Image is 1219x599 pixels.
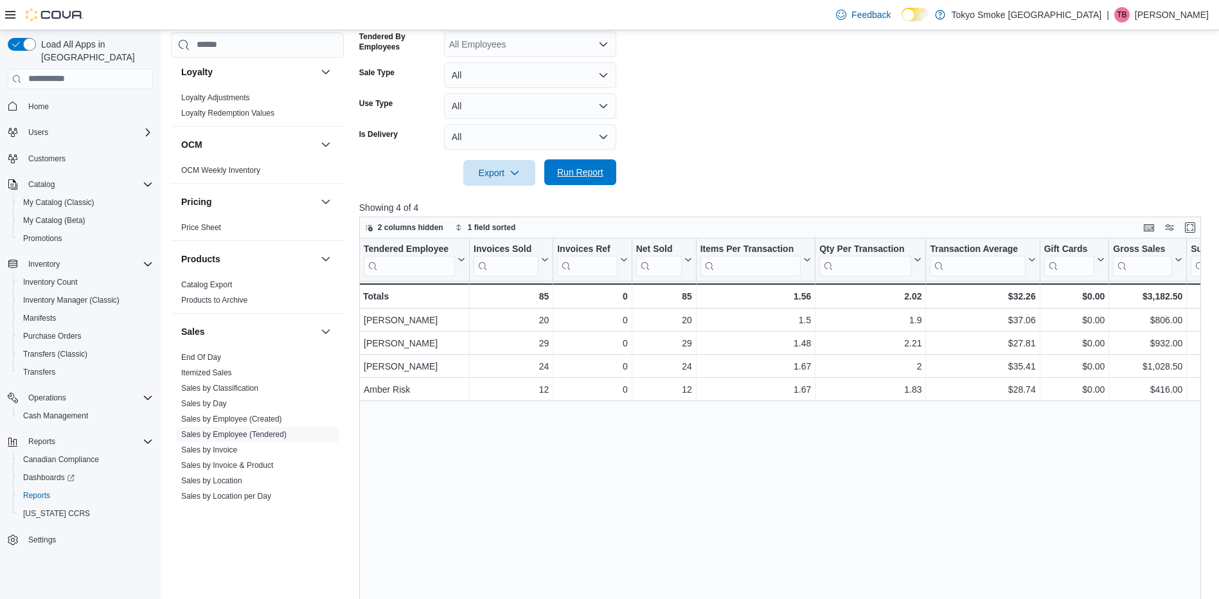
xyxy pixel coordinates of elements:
button: Inventory Manager (Classic) [13,291,158,309]
div: Products [171,277,344,313]
button: All [444,124,616,150]
button: Loyalty [318,64,334,80]
span: Products to Archive [181,295,247,305]
div: $0.00 [1044,359,1105,374]
div: 2 [819,359,921,374]
span: Users [28,127,48,138]
div: $0.00 [1044,335,1105,351]
span: Inventory Manager (Classic) [18,292,153,308]
span: Settings [28,535,56,545]
a: Itemized Sales [181,368,232,377]
a: Purchase Orders [18,328,87,344]
span: Purchase Orders [23,331,82,341]
div: $35.41 [930,359,1035,374]
span: Customers [23,150,153,166]
div: 0 [557,312,627,328]
button: Gift Cards [1044,243,1105,276]
button: Qty Per Transaction [819,243,921,276]
button: Transfers [13,363,158,381]
a: My Catalog (Beta) [18,213,91,228]
div: [PERSON_NAME] [364,312,465,328]
div: 1.48 [700,335,812,351]
img: Cova [26,8,84,21]
span: 1 field sorted [468,222,516,233]
button: Display options [1162,220,1177,235]
label: Tendered By Employees [359,31,439,52]
label: Is Delivery [359,129,398,139]
a: Sales by Employee (Tendered) [181,430,287,439]
a: Reports [18,488,55,503]
span: End Of Day [181,352,221,362]
span: Run Report [557,166,603,179]
button: Products [181,253,316,265]
div: $27.81 [930,335,1035,351]
div: 0 [557,359,627,374]
span: Sales by Employee (Tendered) [181,429,287,440]
div: Invoices Ref [557,243,617,255]
button: Reports [13,487,158,505]
span: Users [23,125,153,140]
button: Catalog [3,175,158,193]
span: Inventory Manager (Classic) [23,295,120,305]
div: Tendered Employee [364,243,455,255]
label: Sale Type [359,67,395,78]
div: Items Per Transaction [700,243,801,255]
button: Tendered Employee [364,243,465,276]
div: Sales [171,350,344,571]
button: Promotions [13,229,158,247]
a: Cash Management [18,408,93,424]
span: Sales by Location per Day [181,491,271,501]
p: Showing 4 of 4 [359,201,1210,214]
input: Dark Mode [902,8,929,21]
button: All [444,62,616,88]
span: Reports [23,490,50,501]
div: Loyalty [171,90,344,126]
div: $1,028.50 [1113,359,1182,374]
span: Manifests [18,310,153,326]
span: Dashboards [23,472,75,483]
span: Transfers [18,364,153,380]
span: Load All Apps in [GEOGRAPHIC_DATA] [36,38,153,64]
div: Totals [363,289,465,304]
div: 20 [636,312,692,328]
a: Dashboards [13,469,158,487]
button: Reports [3,433,158,451]
span: Inventory [23,256,153,272]
div: Gross Sales [1113,243,1172,276]
div: Pricing [171,220,344,240]
div: [PERSON_NAME] [364,359,465,374]
a: Catalog Export [181,280,232,289]
button: Pricing [318,194,334,210]
span: Inventory [28,259,60,269]
a: Home [23,99,54,114]
a: Loyalty Adjustments [181,93,250,102]
button: OCM [318,137,334,152]
a: Products to Archive [181,296,247,305]
button: Users [23,125,53,140]
span: Feedback [851,8,891,21]
button: Sales [181,325,316,338]
button: Invoices Sold [474,243,549,276]
a: Sales by Classification [181,384,258,393]
button: Inventory [3,255,158,273]
a: Sales by Location [181,476,242,485]
button: 2 columns hidden [360,220,449,235]
a: End Of Day [181,353,221,362]
div: 1.67 [700,359,812,374]
button: Operations [3,389,158,407]
span: 2 columns hidden [378,222,443,233]
h3: OCM [181,138,202,151]
h3: Sales [181,325,205,338]
a: Customers [23,151,71,166]
a: OCM Weekly Inventory [181,166,260,175]
a: Sales by Invoice & Product [181,461,273,470]
div: $3,182.50 [1113,289,1182,304]
div: 29 [474,335,549,351]
button: Operations [23,390,71,406]
a: Sales by Employee (Created) [181,415,282,424]
div: Thomas Bruce [1114,7,1130,22]
a: Sales by Day [181,399,227,408]
span: Cash Management [23,411,88,421]
button: My Catalog (Classic) [13,193,158,211]
button: Users [3,123,158,141]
